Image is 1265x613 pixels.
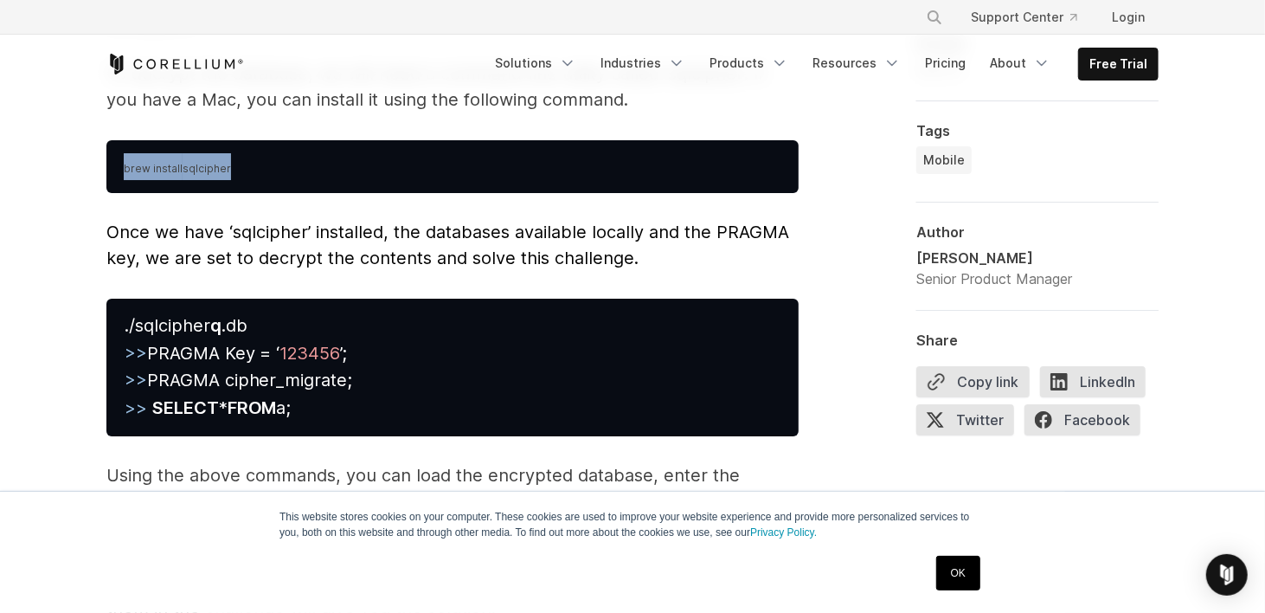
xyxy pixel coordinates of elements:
[1098,2,1159,33] a: Login
[916,146,972,174] a: Mobile
[916,366,1030,397] button: Copy link
[923,152,965,169] span: Mobile
[916,248,1072,268] div: [PERSON_NAME]
[210,315,222,336] strong: q
[125,343,147,364] span: >>
[919,2,950,33] button: Search
[916,332,1159,349] div: Share
[228,397,277,418] strong: FROM
[916,268,1072,289] div: Senior Product Manager
[1040,366,1156,404] a: LinkedIn
[280,343,341,364] span: 123456
[916,404,1014,436] span: Twitter
[106,222,789,268] span: Once we have ‘sqlcipher’ installed, the databases available locally and the PRAGMA key, we are se...
[802,48,911,79] a: Resources
[125,315,353,419] span: ./sqlcipher .db PRAGMA Key = ‘ ’; PRAGMA cipher_migrate; * a;
[124,162,183,175] span: brew install
[699,48,799,79] a: Products
[915,48,976,79] a: Pricing
[125,397,147,418] span: >>
[1040,366,1146,397] span: LinkedIn
[152,397,219,418] strong: SELECT
[936,556,980,590] a: OK
[750,526,817,539] a: Privacy Policy.
[485,48,587,79] a: Solutions
[1024,404,1140,436] span: Facebook
[125,370,147,390] span: >>
[916,404,1024,442] a: Twitter
[916,223,1159,241] div: Author
[106,54,244,74] a: Corellium Home
[979,48,1061,79] a: About
[183,162,231,175] span: sqlcipher
[1079,48,1158,80] a: Free Trial
[279,509,986,540] p: This website stores cookies on your computer. These cookies are used to improve your website expe...
[485,48,1159,81] div: Navigation Menu
[1206,554,1248,596] div: Open Intercom Messenger
[905,2,1159,33] div: Navigation Menu
[1024,404,1151,442] a: Facebook
[106,462,799,540] p: Using the above commands, you can load the encrypted database, enter the PRAGMA key, migrate the ...
[590,48,696,79] a: Industries
[916,122,1159,139] div: Tags
[957,2,1091,33] a: Support Center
